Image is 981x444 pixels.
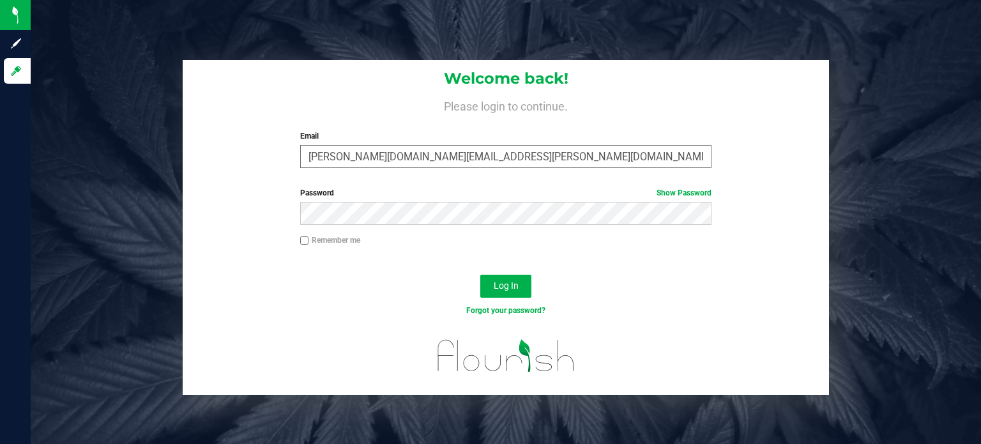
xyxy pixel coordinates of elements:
[183,70,829,87] h1: Welcome back!
[300,130,712,142] label: Email
[10,65,22,77] inline-svg: Log in
[183,97,829,112] h4: Please login to continue.
[480,275,531,298] button: Log In
[300,236,309,245] input: Remember me
[657,188,711,197] a: Show Password
[10,37,22,50] inline-svg: Sign up
[300,234,360,246] label: Remember me
[494,280,519,291] span: Log In
[425,330,587,381] img: flourish_logo.svg
[466,306,545,315] a: Forgot your password?
[300,188,334,197] span: Password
